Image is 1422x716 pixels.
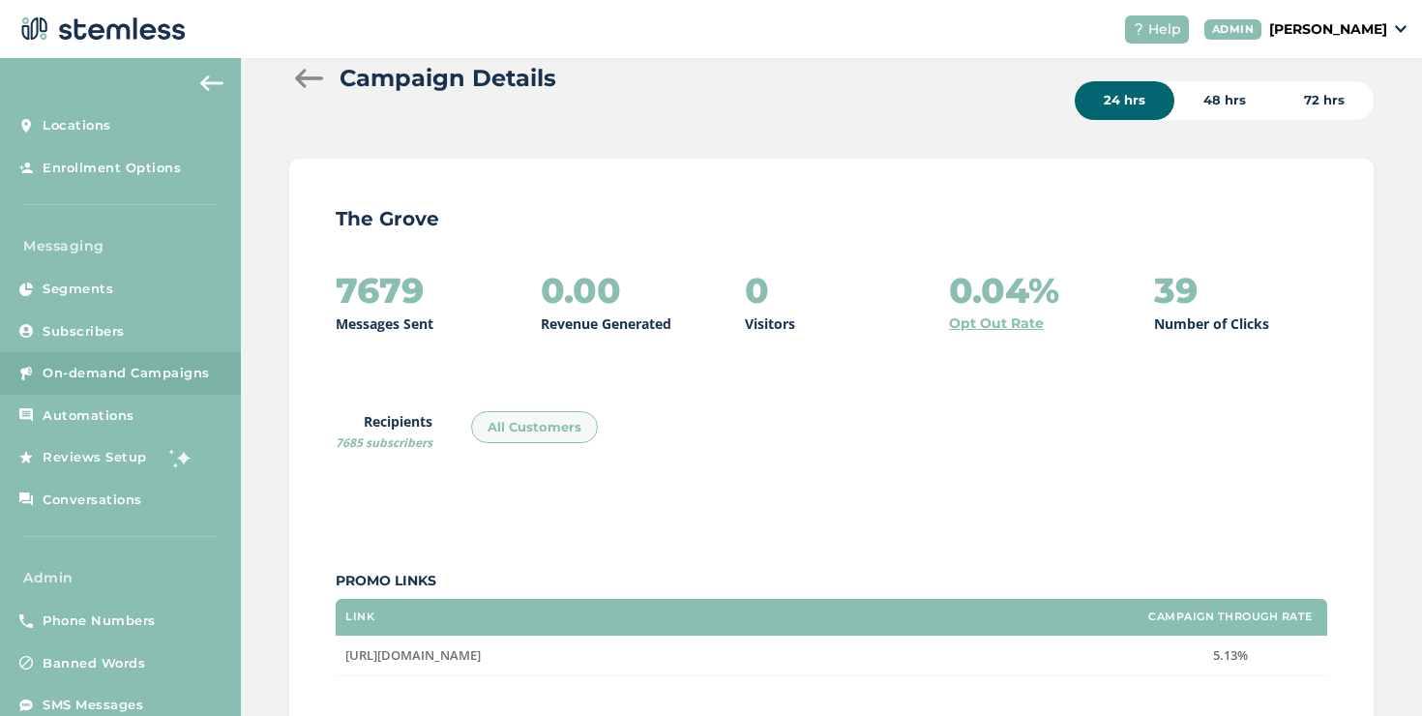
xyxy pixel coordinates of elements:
[471,411,598,444] div: All Customers
[336,313,433,334] p: Messages Sent
[43,364,210,383] span: On-demand Campaigns
[345,611,374,623] label: Link
[345,646,481,664] span: [URL][DOMAIN_NAME]
[43,491,142,510] span: Conversations
[1174,81,1275,120] div: 48 hrs
[15,10,186,48] img: logo-dark-0685b13c.svg
[541,271,621,310] h2: 0.00
[336,271,424,310] h2: 7679
[1143,647,1318,664] label: 5.13%
[43,159,181,178] span: Enrollment Options
[1075,81,1174,120] div: 24 hrs
[43,612,156,631] span: Phone Numbers
[43,654,145,673] span: Banned Words
[949,313,1044,334] a: Opt Out Rate
[745,271,769,310] h2: 0
[43,406,134,426] span: Automations
[43,322,125,342] span: Subscribers
[1213,646,1248,664] span: 5.13%
[336,571,1327,591] label: Promo Links
[336,205,1327,232] p: The Grove
[345,647,1124,664] label: https://thegroveca.com/
[1325,623,1422,716] iframe: Chat Widget
[1154,271,1198,310] h2: 39
[43,448,147,467] span: Reviews Setup
[200,75,223,91] img: icon-arrow-back-accent-c549486e.svg
[1148,19,1181,40] span: Help
[336,411,432,452] label: Recipients
[1275,81,1374,120] div: 72 hrs
[1204,19,1262,40] div: ADMIN
[541,313,671,334] p: Revenue Generated
[745,313,795,334] p: Visitors
[162,438,200,477] img: glitter-stars-b7820f95.gif
[336,434,432,451] span: 7685 subscribers
[43,696,143,715] span: SMS Messages
[949,271,1059,310] h2: 0.04%
[1269,19,1387,40] p: [PERSON_NAME]
[43,116,111,135] span: Locations
[1395,25,1407,33] img: icon_down-arrow-small-66adaf34.svg
[43,280,113,299] span: Segments
[1148,611,1313,623] label: Campaign Through Rate
[1133,23,1144,35] img: icon-help-white-03924b79.svg
[1154,313,1269,334] p: Number of Clicks
[340,61,556,96] h2: Campaign Details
